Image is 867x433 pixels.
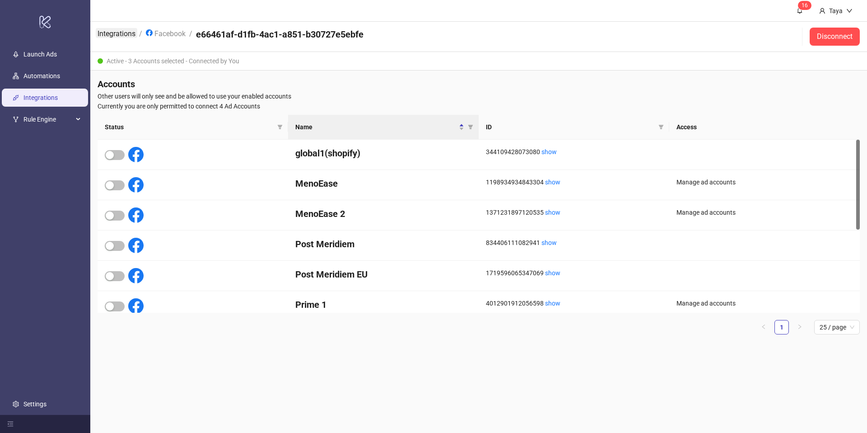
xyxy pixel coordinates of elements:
span: Status [105,122,274,132]
div: 1198934934843304 [486,177,662,187]
span: ID [486,122,655,132]
a: Automations [23,72,60,80]
div: Taya [825,6,846,16]
button: right [792,320,807,334]
span: Other users will only see and be allowed to use your enabled accounts [98,91,860,101]
li: 1 [774,320,789,334]
span: filter [658,124,664,130]
a: show [541,239,557,246]
li: Previous Page [756,320,771,334]
div: 344109428073080 [486,147,662,157]
span: Currently you are only permitted to connect 4 Ad Accounts [98,101,860,111]
th: Name [288,115,479,140]
div: Active - 3 Accounts selected - Connected by You [90,52,867,71]
div: 4012901912056598 [486,298,662,308]
h4: Post Meridiem [295,238,471,250]
span: filter [275,120,284,134]
a: show [545,179,560,186]
a: Settings [23,400,47,408]
a: Facebook [144,28,187,38]
span: 25 / page [820,320,854,334]
th: Access [669,115,860,140]
span: fork [13,116,19,122]
span: 1 [802,2,805,9]
h4: MenoEase 2 [295,207,471,220]
span: right [797,324,802,329]
span: Disconnect [817,33,853,41]
div: 1371231897120535 [486,207,662,217]
div: 834406111082941 [486,238,662,248]
a: show [545,300,560,307]
span: Name [295,122,457,132]
button: left [756,320,771,334]
div: 1719596065347069 [486,268,662,278]
li: / [139,28,142,45]
a: show [541,148,557,155]
div: Manage ad accounts [676,298,853,308]
li: Next Page [792,320,807,334]
a: Integrations [96,28,137,38]
span: bell [797,7,803,14]
a: Launch Ads [23,51,57,58]
a: 1 [775,320,788,334]
span: Rule Engine [23,110,73,128]
h4: MenoEase [295,177,471,190]
span: filter [466,120,475,134]
a: Integrations [23,94,58,101]
a: show [545,209,560,216]
span: filter [657,120,666,134]
span: filter [277,124,283,130]
h4: Accounts [98,78,860,90]
h4: Prime 1 [295,298,471,311]
a: show [545,269,560,277]
span: user [819,8,825,14]
h4: Post Meridiem EU [295,268,471,281]
span: left [761,324,766,329]
div: Manage ad accounts [676,177,853,187]
sup: 16 [798,1,811,10]
div: Page Size [814,320,860,334]
li: / [189,28,192,45]
span: menu-fold [7,421,14,427]
h4: global1(shopify) [295,147,471,160]
span: filter [468,124,473,130]
h4: e66461af-d1fb-4ac1-a851-b30727e5ebfe [196,28,364,41]
button: Disconnect [810,28,860,46]
span: down [846,8,853,14]
span: 6 [805,2,808,9]
div: Manage ad accounts [676,207,853,217]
